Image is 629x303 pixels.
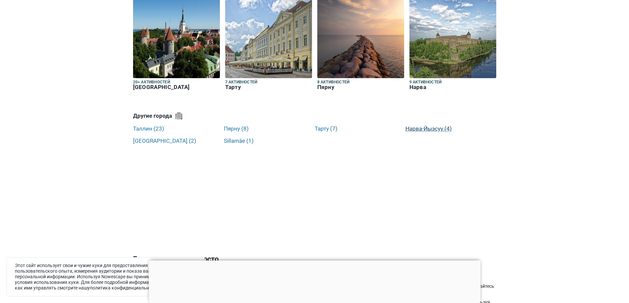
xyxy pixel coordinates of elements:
a: Тарту (7) [315,125,337,132]
h3: Бронирование это просто [133,251,496,268]
a: Таллин (23) [133,125,164,132]
h5: 9 активностей [409,79,496,85]
a: Sillamäe (1) [224,137,254,144]
h6: Нарва [409,84,496,91]
a: Нарва-Йыэсуу (4) [405,125,452,132]
a: [GEOGRAPHIC_DATA] (2) [133,137,196,144]
h6: Тарту [225,84,312,91]
iframe: Advertisement [117,148,513,241]
iframe: Advertisement [149,260,480,301]
h5: 8 активностей [317,79,404,85]
h5: 7 активностей [225,79,312,85]
a: Пярну (8) [224,125,249,132]
div: Этот сайт использует свои и чужие куки для предоставления вам лучшего пользовательского опыта, из... [7,257,205,296]
h5: 20+ активностей [133,79,220,85]
h6: Пярну [317,84,404,91]
h5: Другие города [133,112,496,119]
h6: [GEOGRAPHIC_DATA] [133,84,220,91]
